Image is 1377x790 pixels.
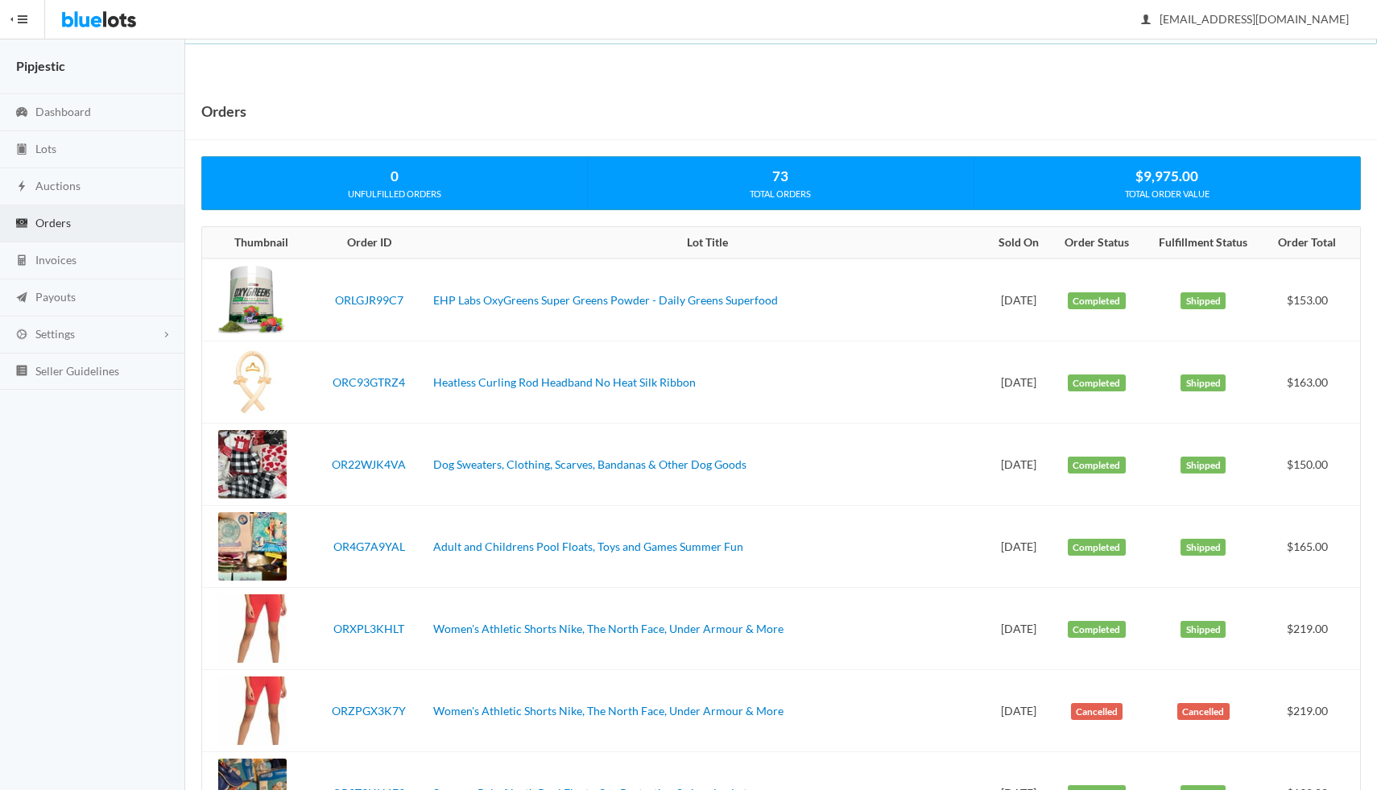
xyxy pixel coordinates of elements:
[1181,539,1226,556] label: Shipped
[1264,227,1360,259] th: Order Total
[1068,374,1126,392] label: Completed
[333,622,404,635] a: ORXPL3KHLT
[1181,457,1226,474] label: Shipped
[1068,621,1126,639] label: Completed
[35,327,75,341] span: Settings
[772,168,788,184] strong: 73
[433,457,746,471] a: Dog Sweaters, Clothing, Scarves, Bandanas & Other Dog Goods
[987,259,1051,341] td: [DATE]
[1143,227,1263,259] th: Fulfillment Status
[987,227,1051,259] th: Sold On
[1142,12,1349,26] span: [EMAIL_ADDRESS][DOMAIN_NAME]
[202,187,587,201] div: UNFULFILLED ORDERS
[335,293,403,307] a: ORLGJR99C7
[35,216,71,230] span: Orders
[14,105,30,121] ion-icon: speedometer
[987,670,1051,752] td: [DATE]
[1068,539,1126,556] label: Completed
[14,143,30,158] ion-icon: clipboard
[14,291,30,306] ion-icon: paper plane
[433,540,743,553] a: Adult and Childrens Pool Floats, Toys and Games Summer Fun
[1264,424,1360,506] td: $150.00
[1264,259,1360,341] td: $153.00
[35,105,91,118] span: Dashboard
[1138,13,1154,28] ion-icon: person
[332,457,406,471] a: OR22WJK4VA
[311,227,427,259] th: Order ID
[35,253,76,267] span: Invoices
[1071,703,1123,721] label: Cancelled
[433,622,784,635] a: Women's Athletic Shorts Nike, The North Face, Under Armour & More
[987,506,1051,588] td: [DATE]
[987,341,1051,424] td: [DATE]
[333,375,405,389] a: ORC93GTRZ4
[16,58,65,73] strong: Pipjestic
[427,227,987,259] th: Lot Title
[201,99,246,123] h1: Orders
[1181,292,1226,310] label: Shipped
[1264,588,1360,670] td: $219.00
[588,187,973,201] div: TOTAL ORDERS
[1181,374,1226,392] label: Shipped
[332,704,406,718] a: ORZPGX3K7Y
[1264,670,1360,752] td: $219.00
[14,180,30,195] ion-icon: flash
[391,168,399,184] strong: 0
[14,364,30,379] ion-icon: list box
[987,588,1051,670] td: [DATE]
[14,328,30,343] ion-icon: cog
[1264,341,1360,424] td: $163.00
[35,142,56,155] span: Lots
[1051,227,1143,259] th: Order Status
[974,187,1360,201] div: TOTAL ORDER VALUE
[202,227,311,259] th: Thumbnail
[987,424,1051,506] td: [DATE]
[1068,457,1126,474] label: Completed
[433,704,784,718] a: Women's Athletic Shorts Nike, The North Face, Under Armour & More
[35,290,76,304] span: Payouts
[1181,621,1226,639] label: Shipped
[433,375,696,389] a: Heatless Curling Rod Headband No Heat Silk Ribbon
[35,179,81,192] span: Auctions
[14,217,30,232] ion-icon: cash
[14,254,30,269] ion-icon: calculator
[1135,168,1198,184] strong: $9,975.00
[1177,703,1230,721] label: Cancelled
[1068,292,1126,310] label: Completed
[35,364,119,378] span: Seller Guidelines
[333,540,405,553] a: OR4G7A9YAL
[1264,506,1360,588] td: $165.00
[433,293,778,307] a: EHP Labs OxyGreens Super Greens Powder - Daily Greens Superfood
